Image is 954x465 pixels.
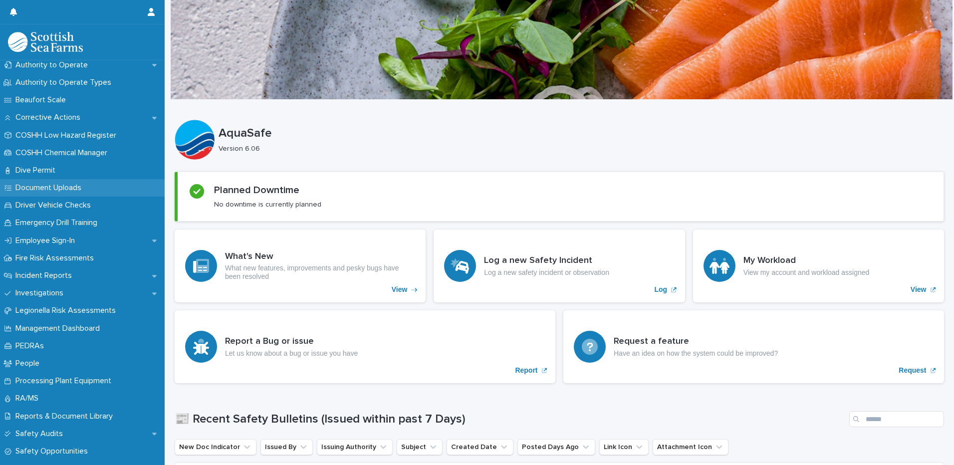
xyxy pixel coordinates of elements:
[225,251,415,262] h3: What's New
[11,324,108,333] p: Management Dashboard
[11,376,119,386] p: Processing Plant Equipment
[484,268,609,277] p: Log a new safety incident or observation
[11,78,119,87] p: Authority to Operate Types
[653,439,728,455] button: Attachment Icon
[11,95,74,105] p: Beaufort Scale
[849,411,944,427] input: Search
[11,218,105,228] p: Emergency Drill Training
[614,349,778,358] p: Have an idea on how the system could be improved?
[8,32,83,52] img: bPIBxiqnSb2ggTQWdOVV
[317,439,393,455] button: Issuing Authority
[11,359,47,368] p: People
[175,412,845,427] h1: 📰 Recent Safety Bulletins (Issued within past 7 Days)
[225,264,415,281] p: What new features, improvements and pesky bugs have been resolved
[11,166,63,175] p: Dive Permit
[517,439,595,455] button: Posted Days Ago
[219,145,936,153] p: Version 6.06
[743,268,870,277] p: View my account and workload assigned
[447,439,513,455] button: Created Date
[11,306,124,315] p: Legionella Risk Assessments
[175,310,555,383] a: Report
[11,253,102,263] p: Fire Risk Assessments
[693,230,944,302] a: View
[11,341,52,351] p: PEDRAs
[11,183,89,193] p: Document Uploads
[11,131,124,140] p: COSHH Low Hazard Register
[214,184,299,196] h2: Planned Downtime
[397,439,443,455] button: Subject
[434,230,685,302] a: Log
[614,336,778,347] h3: Request a feature
[911,285,927,294] p: View
[655,285,668,294] p: Log
[175,439,256,455] button: New Doc Indicator
[11,271,80,280] p: Incident Reports
[219,126,940,141] p: AquaSafe
[563,310,944,383] a: Request
[392,285,408,294] p: View
[175,230,426,302] a: View
[214,200,321,209] p: No downtime is currently planned
[515,366,537,375] p: Report
[11,60,96,70] p: Authority to Operate
[225,349,358,358] p: Let us know about a bug or issue you have
[260,439,313,455] button: Issued By
[11,148,115,158] p: COSHH Chemical Manager
[899,366,926,375] p: Request
[225,336,358,347] h3: Report a Bug or issue
[11,429,71,439] p: Safety Audits
[11,201,99,210] p: Driver Vehicle Checks
[11,412,121,421] p: Reports & Document Library
[11,288,71,298] p: Investigations
[743,255,870,266] h3: My Workload
[484,255,609,266] h3: Log a new Safety Incident
[11,447,96,456] p: Safety Opportunities
[11,236,83,245] p: Employee Sign-In
[11,113,88,122] p: Corrective Actions
[599,439,649,455] button: Link Icon
[11,394,46,403] p: RA/MS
